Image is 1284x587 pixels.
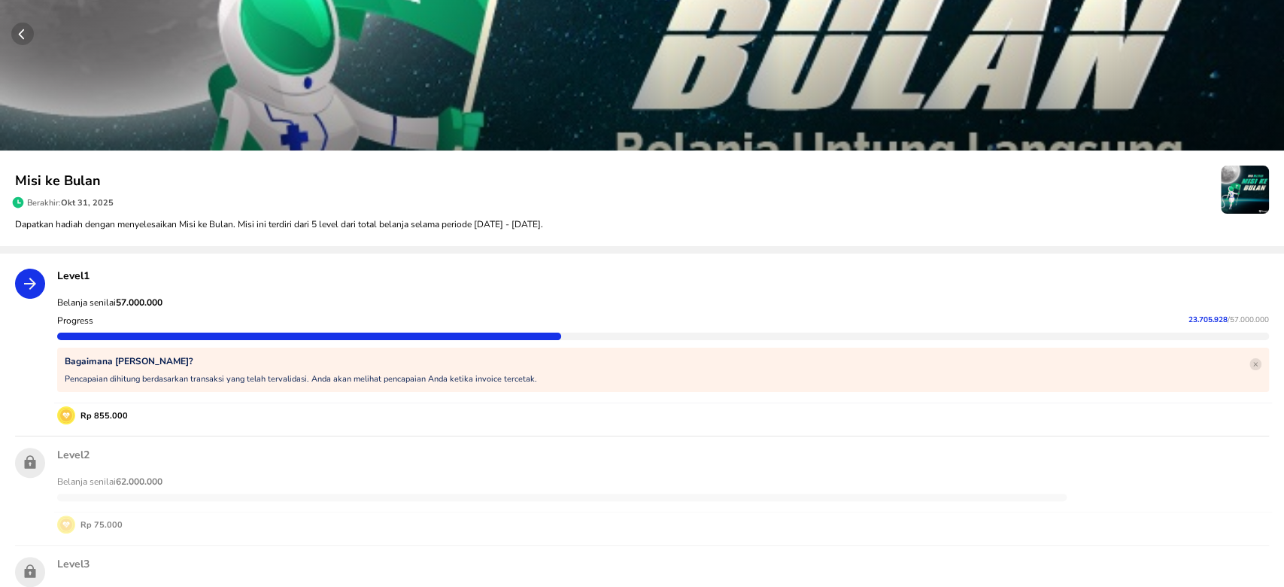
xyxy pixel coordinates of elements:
[15,217,1269,231] p: Dapatkan hadiah dengan menyelesaikan Misi ke Bulan. Misi ini terdiri dari 5 level dari total bela...
[116,297,162,309] strong: 57.000.000
[1221,166,1269,214] img: mission-icon-21367
[57,557,1269,571] p: Level 3
[57,315,93,327] p: Progress
[15,171,1221,191] p: Misi ke Bulan
[65,373,537,385] p: Pencapaian dihitung berdasarkan transaksi yang telah tervalidasi. Anda akan melihat pencapaian An...
[57,448,1269,462] p: Level 2
[27,197,114,208] p: Berakhir:
[57,269,1269,283] p: Level 1
[75,409,128,422] p: Rp 855.000
[75,519,123,531] p: Rp 75.000
[61,197,114,208] span: Okt 31, 2025
[57,297,162,309] span: Belanja senilai
[1188,315,1228,325] span: 23.705.928
[1228,315,1269,325] span: / 57.000.000
[116,476,162,488] strong: 62.000.000
[65,355,537,367] p: Bagaimana [PERSON_NAME]?
[57,476,162,488] span: Belanja senilai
